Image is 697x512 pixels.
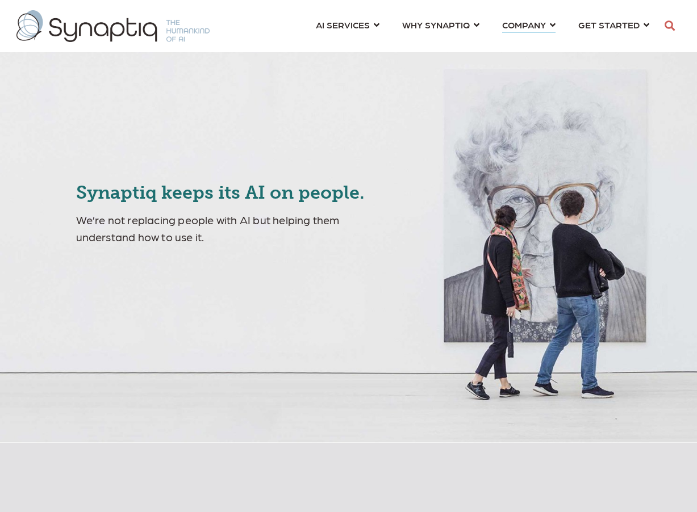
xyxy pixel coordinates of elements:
[502,17,546,32] span: COMPANY
[502,14,556,35] a: COMPANY
[402,17,470,32] span: WHY SYNAPTIQ
[402,14,479,35] a: WHY SYNAPTIQ
[578,14,649,35] a: GET STARTED
[578,17,640,32] span: GET STARTED
[76,211,389,245] p: We’re not replacing people with AI but helping them understand how to use it.
[316,17,370,32] span: AI SERVICES
[76,182,365,203] span: Synaptiq keeps its AI on people.
[316,14,379,35] a: AI SERVICES
[16,10,210,42] img: synaptiq logo-1
[304,6,661,47] nav: menu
